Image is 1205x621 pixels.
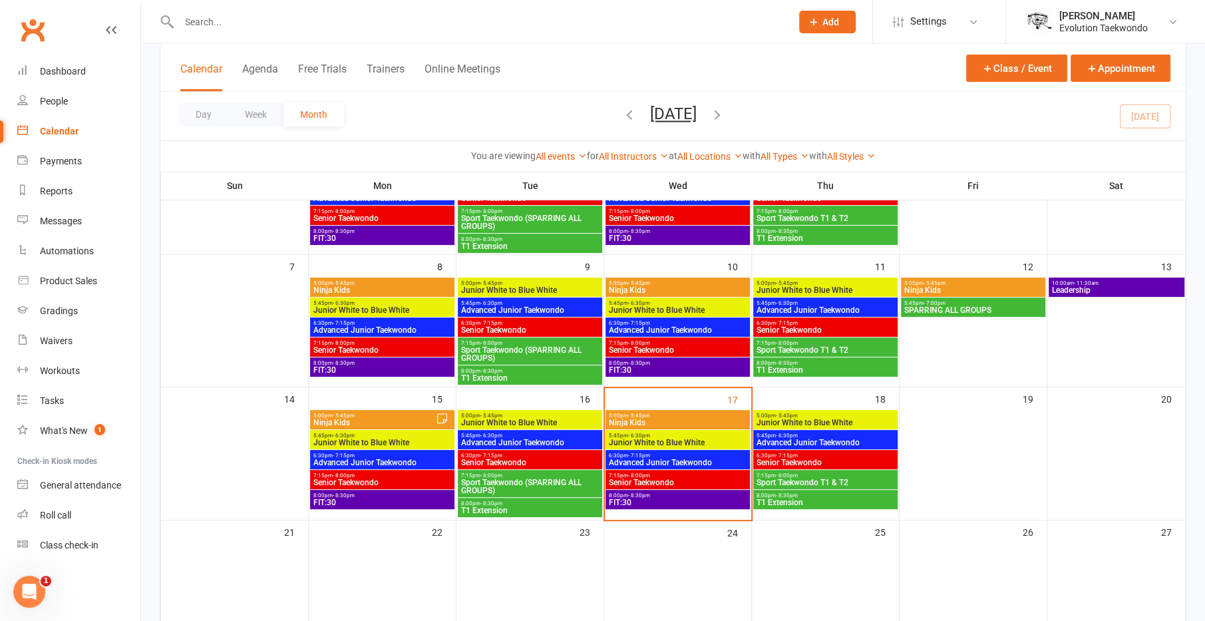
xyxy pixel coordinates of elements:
[608,479,747,487] span: Senior Taekwondo
[333,208,355,214] span: - 8:00pm
[608,493,747,499] span: 8:00pm
[333,360,355,366] span: - 8:30pm
[580,520,603,542] div: 23
[608,366,747,374] span: FIT:30
[822,17,839,27] span: Add
[460,374,600,382] span: T1 Extension
[40,186,73,196] div: Reports
[333,413,355,419] span: - 5:45pm
[669,150,677,161] strong: at
[333,320,355,326] span: - 7:15pm
[580,387,603,409] div: 16
[608,433,747,439] span: 5:45pm
[460,413,600,419] span: 5:00pm
[40,480,121,491] div: General attendance
[756,208,895,214] span: 7:15pm
[727,388,751,410] div: 17
[904,306,1043,314] span: SPARRING ALL GROUPS
[425,63,500,91] button: Online Meetings
[756,280,895,286] span: 5:00pm
[17,266,140,296] a: Product Sales
[456,172,604,200] th: Tue
[460,501,600,507] span: 8:00pm
[17,176,140,206] a: Reports
[17,501,140,530] a: Roll call
[40,306,78,316] div: Gradings
[460,280,600,286] span: 5:00pm
[480,433,502,439] span: - 6:30pm
[313,300,452,306] span: 5:45pm
[608,306,747,314] span: Junior White to Blue White
[40,66,86,77] div: Dashboard
[313,234,452,242] span: FIT:30
[313,366,452,374] span: FIT:30
[17,116,140,146] a: Calendar
[175,13,782,31] input: Search...
[480,501,502,507] span: - 8:30pm
[40,540,98,550] div: Class check-in
[480,368,502,374] span: - 8:30pm
[179,103,228,126] button: Day
[313,433,452,439] span: 5:45pm
[628,320,650,326] span: - 7:15pm
[480,236,502,242] span: - 8:30pm
[284,520,308,542] div: 21
[313,499,452,507] span: FIT:30
[313,346,452,354] span: Senior Taekwondo
[17,471,140,501] a: General attendance kiosk mode
[460,459,600,467] span: Senior Taekwondo
[40,96,68,106] div: People
[460,326,600,334] span: Senior Taekwondo
[924,280,946,286] span: - 5:45pm
[608,286,747,294] span: Ninja Kids
[480,340,502,346] span: - 8:00pm
[460,300,600,306] span: 5:45pm
[827,151,876,162] a: All Styles
[40,335,73,346] div: Waivers
[480,208,502,214] span: - 8:00pm
[460,473,600,479] span: 7:15pm
[756,439,895,447] span: Advanced Junior Taekwondo
[910,7,947,37] span: Settings
[460,306,600,314] span: Advanced Junior Taekwondo
[756,453,895,459] span: 6:30pm
[40,425,88,436] div: What's New
[875,255,899,277] div: 11
[17,296,140,326] a: Gradings
[904,286,1043,294] span: Ninja Kids
[756,306,895,314] span: Advanced Junior Taekwondo
[608,459,747,467] span: Advanced Junior Taekwondo
[40,216,82,226] div: Messages
[608,499,747,507] span: FIT:30
[40,276,97,286] div: Product Sales
[313,453,452,459] span: 6:30pm
[536,151,587,162] a: All events
[608,228,747,234] span: 8:00pm
[480,473,502,479] span: - 8:00pm
[1023,520,1047,542] div: 26
[313,326,452,334] span: Advanced Junior Taekwondo
[13,576,45,608] iframe: Intercom live chat
[727,255,751,277] div: 10
[40,156,82,166] div: Payments
[367,63,405,91] button: Trainers
[284,387,308,409] div: 14
[756,360,895,366] span: 8:00pm
[756,340,895,346] span: 7:15pm
[460,479,600,495] span: Sport Taekwondo (SPARRING ALL GROUPS)
[242,63,278,91] button: Agenda
[608,360,747,366] span: 8:00pm
[40,395,64,406] div: Tasks
[313,459,452,467] span: Advanced Junior Taekwondo
[289,255,308,277] div: 7
[460,214,600,230] span: Sport Taekwondo (SPARRING ALL GROUPS)
[333,228,355,234] span: - 8:30pm
[966,55,1067,82] button: Class / Event
[1023,387,1047,409] div: 19
[608,419,747,427] span: Ninja Kids
[875,520,899,542] div: 25
[17,206,140,236] a: Messages
[313,194,452,202] span: Advanced Junior Taekwondo
[809,150,827,161] strong: with
[40,510,71,520] div: Roll call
